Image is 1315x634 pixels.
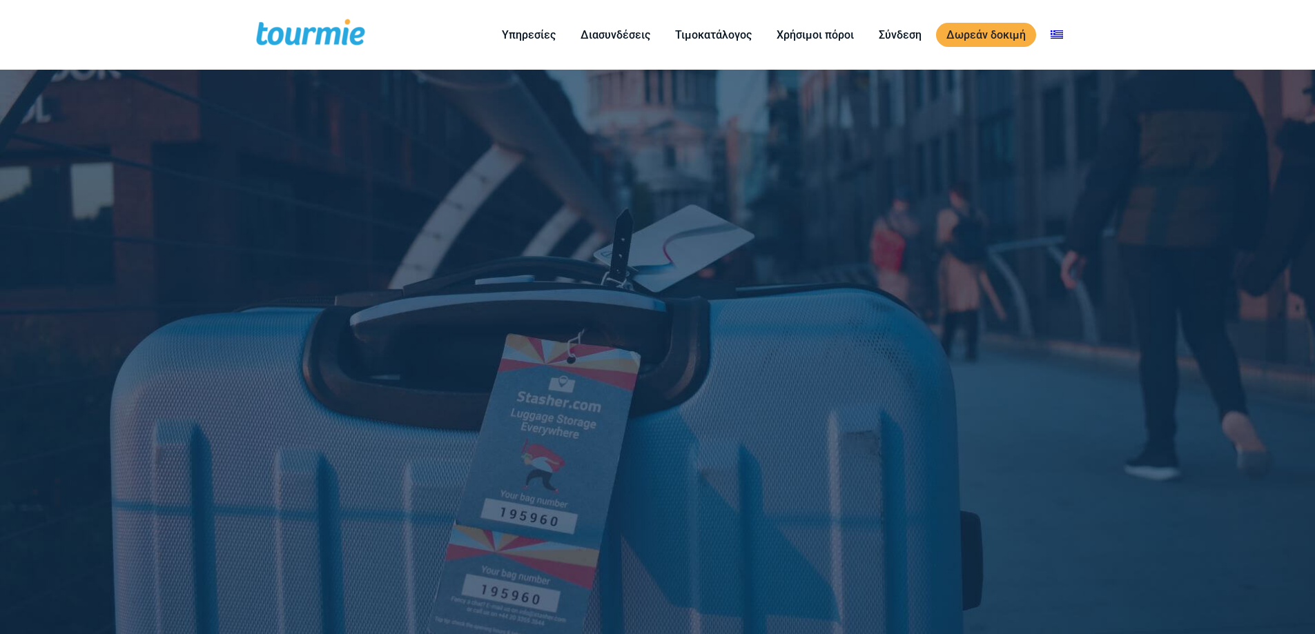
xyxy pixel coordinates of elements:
a: Χρήσιμοι πόροι [766,26,864,43]
a: Τιμοκατάλογος [665,26,762,43]
a: Διασυνδέσεις [570,26,661,43]
a: Σύνδεση [868,26,932,43]
a: Δωρεάν δοκιμή [936,23,1036,47]
a: Υπηρεσίες [491,26,566,43]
